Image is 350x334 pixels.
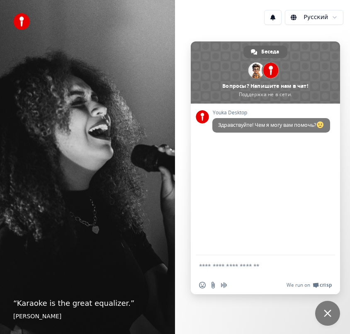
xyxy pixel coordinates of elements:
span: Здравствуйте! Чем я могу вам помочь? [218,121,324,128]
span: Вставить emoji [199,282,206,288]
div: Беседа [243,46,287,58]
span: We run on [287,282,310,288]
span: Отправить файл [210,282,216,288]
textarea: Отправьте сообщение... [199,262,314,270]
span: Беседа [261,46,279,58]
a: We run onCrisp [287,282,332,288]
span: Crisp [320,282,332,288]
footer: [PERSON_NAME] [13,312,162,321]
span: Запись аудиосообщения [221,282,227,288]
p: “ Karaoke is the great equalizer. ” [13,298,162,309]
div: Закрыть чат [315,301,340,326]
img: youka [13,13,30,30]
span: Youka Desktop [212,110,330,116]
